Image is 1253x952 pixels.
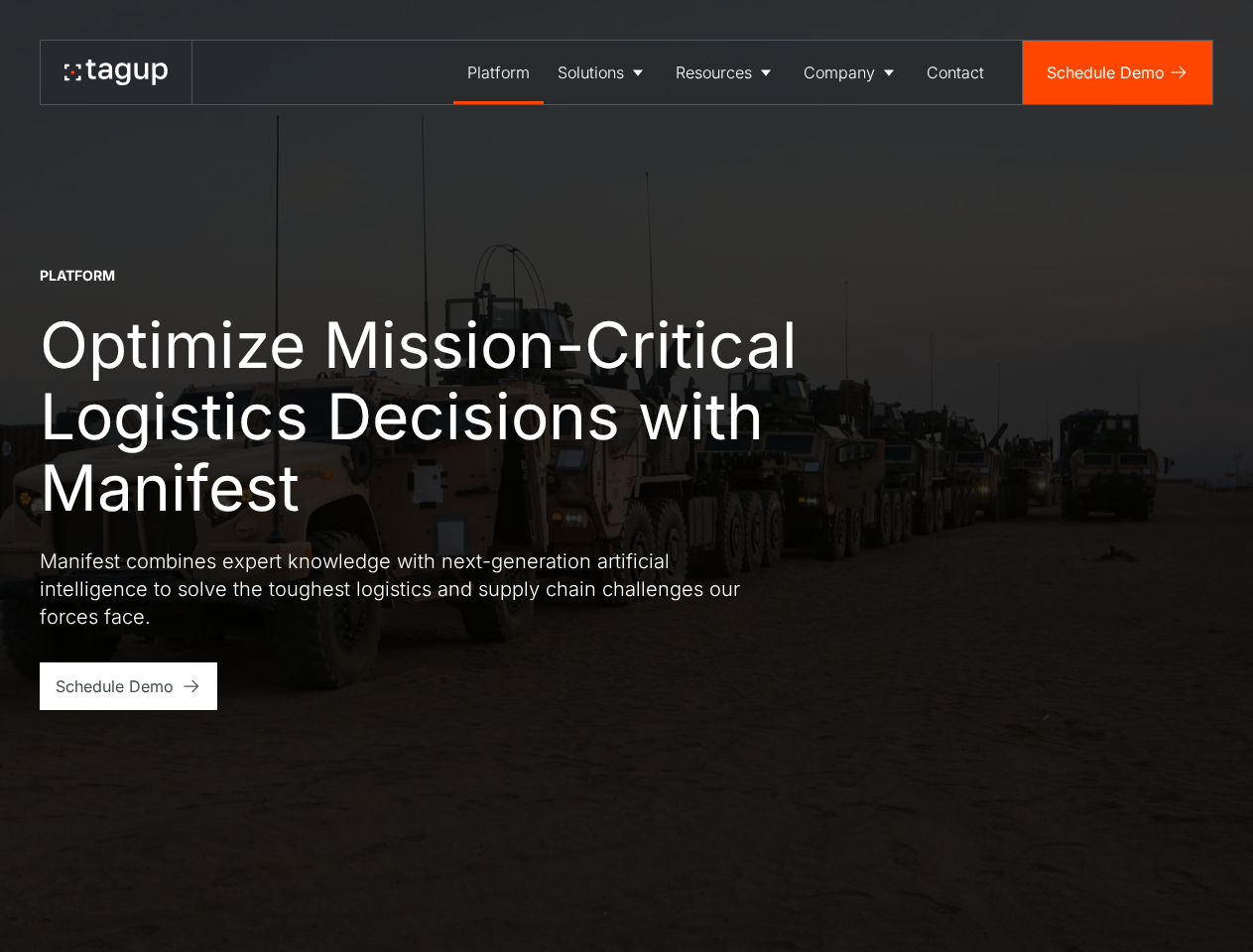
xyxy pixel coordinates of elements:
[1047,60,1165,84] div: Schedule Demo
[927,60,984,84] div: Contact
[40,547,754,631] p: Manifest combines expert knowledge with next-generation artificial intelligence to solve the toug...
[56,674,174,698] div: Schedule Demo
[40,662,217,710] a: Schedule Demo
[558,60,624,84] div: Solutions
[676,60,752,84] div: Resources
[40,309,873,524] h1: Optimize Mission-Critical Logistics Decisions with Manifest
[453,41,544,104] a: Platform
[790,41,913,104] a: Company
[662,41,790,104] a: Resources
[1023,41,1212,104] a: Schedule Demo
[40,266,115,286] div: Platform
[804,60,875,84] div: Company
[467,60,530,84] div: Platform
[544,41,662,104] a: Solutions
[913,41,998,104] a: Contact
